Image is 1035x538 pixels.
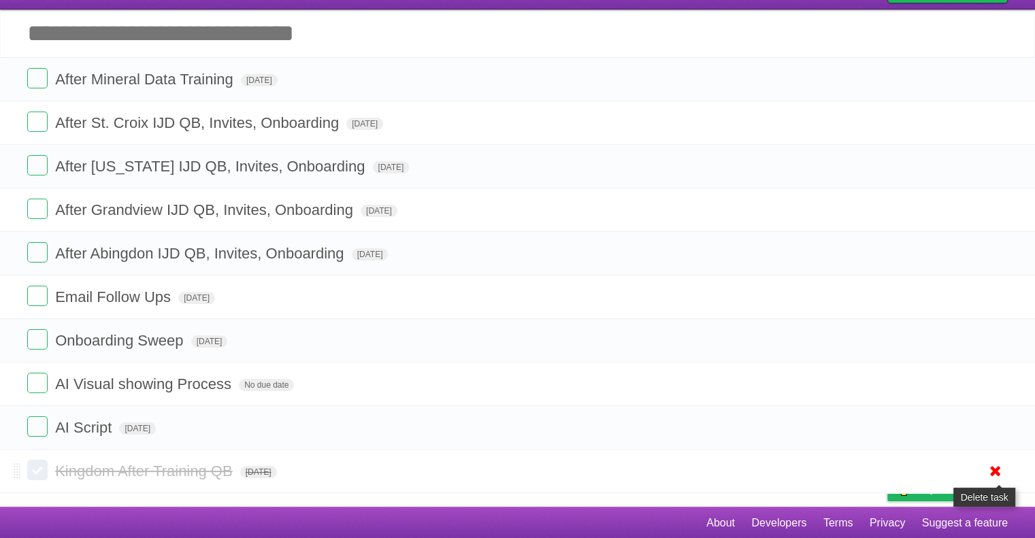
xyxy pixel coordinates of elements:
[27,286,48,306] label: Done
[361,205,397,217] span: [DATE]
[55,114,342,131] span: After St. Croix IJD QB, Invites, Onboarding
[27,329,48,350] label: Done
[27,242,48,263] label: Done
[916,477,1001,501] span: Buy me a coffee
[27,155,48,175] label: Done
[27,373,48,393] label: Done
[55,201,357,218] span: After Grandview IJD QB, Invites, Onboarding
[922,510,1008,536] a: Suggest a feature
[373,161,410,173] span: [DATE]
[706,510,735,536] a: About
[27,460,48,480] label: Done
[870,510,905,536] a: Privacy
[346,118,383,130] span: [DATE]
[55,332,186,349] span: Onboarding Sweep
[823,510,853,536] a: Terms
[55,245,347,262] span: After Abingdon IJD QB, Invites, Onboarding
[241,74,278,86] span: [DATE]
[240,466,277,478] span: [DATE]
[55,71,237,88] span: After Mineral Data Training
[352,248,389,260] span: [DATE]
[55,158,368,175] span: After [US_STATE] IJD QB, Invites, Onboarding
[751,510,806,536] a: Developers
[27,416,48,437] label: Done
[27,112,48,132] label: Done
[55,288,174,305] span: Email Follow Ups
[55,375,235,392] span: AI Visual showing Process
[119,422,156,435] span: [DATE]
[27,68,48,88] label: Done
[178,292,215,304] span: [DATE]
[27,199,48,219] label: Done
[55,463,235,480] span: Kingdom After Training QB
[191,335,228,348] span: [DATE]
[239,379,294,391] span: No due date
[55,419,115,436] span: AI Script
